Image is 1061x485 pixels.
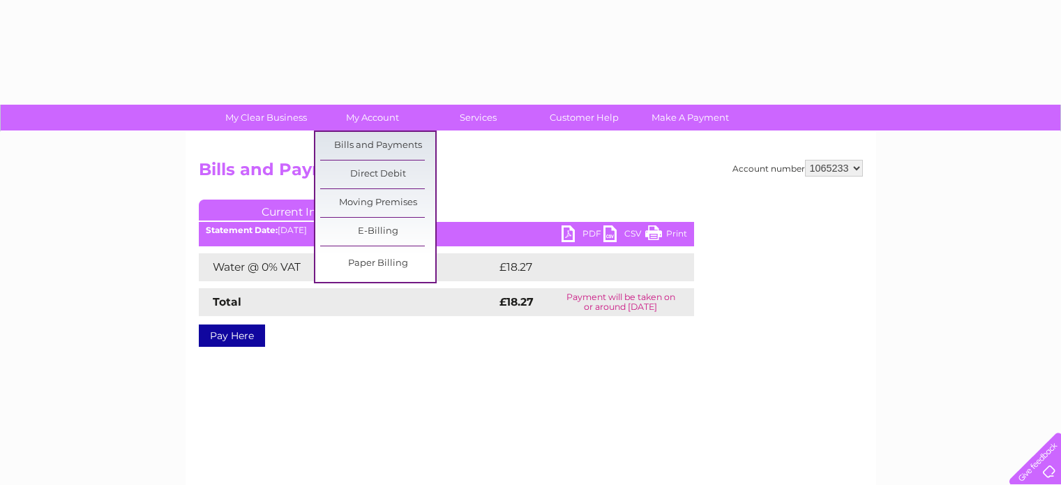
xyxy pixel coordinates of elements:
a: Bills and Payments [320,132,435,160]
a: Direct Debit [320,161,435,188]
div: [DATE] [199,225,694,235]
strong: Total [213,295,241,308]
a: Current Invoice [199,200,408,221]
td: Payment will be taken on or around [DATE] [548,288,694,316]
a: My Account [315,105,430,130]
a: Pay Here [199,324,265,347]
strong: £18.27 [499,295,534,308]
a: My Clear Business [209,105,324,130]
a: Moving Premises [320,189,435,217]
a: Services [421,105,536,130]
h2: Bills and Payments [199,160,863,186]
div: Account number [732,160,863,177]
b: Statement Date: [206,225,278,235]
a: E-Billing [320,218,435,246]
a: Print [645,225,687,246]
a: Paper Billing [320,250,435,278]
td: Water @ 0% VAT [199,253,496,281]
a: Customer Help [527,105,642,130]
a: CSV [603,225,645,246]
td: £18.27 [496,253,665,281]
a: PDF [562,225,603,246]
a: Make A Payment [633,105,748,130]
